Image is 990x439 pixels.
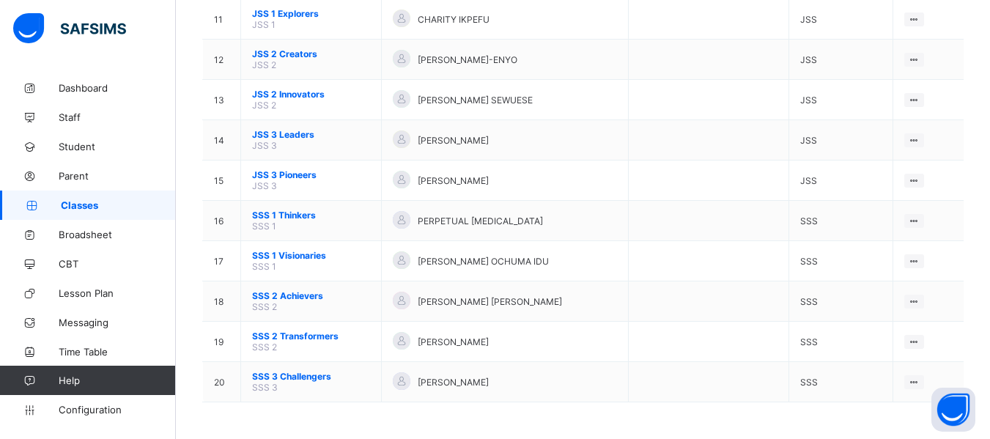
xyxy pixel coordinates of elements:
span: JSS 3 [252,140,277,151]
span: Student [59,141,176,152]
span: JSS 1 Explorers [252,8,370,19]
td: 17 [203,241,241,281]
span: [PERSON_NAME] SEWUESE [418,95,533,106]
button: Open asap [931,388,975,432]
span: SSS [800,256,818,267]
span: SSS 1 Visionaries [252,250,370,261]
span: JSS [800,175,817,186]
span: [PERSON_NAME] [PERSON_NAME] [418,296,562,307]
span: JSS [800,54,817,65]
span: SSS 3 [252,382,278,393]
span: Help [59,375,175,386]
img: safsims [13,13,126,44]
span: Parent [59,170,176,182]
td: 16 [203,201,241,241]
span: SSS 1 [252,221,276,232]
span: Messaging [59,317,176,328]
span: [PERSON_NAME]-ENYO [418,54,517,65]
span: CBT [59,258,176,270]
span: JSS 1 [252,19,276,30]
span: JSS 2 Creators [252,48,370,59]
span: JSS [800,135,817,146]
span: Classes [61,199,176,211]
span: Broadsheet [59,229,176,240]
span: [PERSON_NAME] [418,336,489,347]
span: JSS 3 [252,180,277,191]
td: 14 [203,120,241,161]
span: SSS [800,336,818,347]
span: JSS [800,14,817,25]
td: 15 [203,161,241,201]
span: SSS 2 [252,301,277,312]
td: 19 [203,322,241,362]
span: [PERSON_NAME] OCHUMA IDU [418,256,549,267]
span: SSS [800,215,818,226]
span: SSS [800,296,818,307]
span: JSS 2 Innovators [252,89,370,100]
span: [PERSON_NAME] [418,135,489,146]
span: PERPETUAL [MEDICAL_DATA] [418,215,543,226]
td: 12 [203,40,241,80]
span: Time Table [59,346,176,358]
span: JSS 2 [252,59,276,70]
td: 18 [203,281,241,322]
td: 20 [203,362,241,402]
span: Configuration [59,404,175,416]
td: 13 [203,80,241,120]
span: JSS 3 Leaders [252,129,370,140]
span: Staff [59,111,176,123]
span: JSS 3 Pioneers [252,169,370,180]
span: SSS 2 [252,342,277,353]
span: SSS 2 Achievers [252,290,370,301]
span: SSS 1 [252,261,276,272]
span: Dashboard [59,82,176,94]
span: JSS [800,95,817,106]
span: SSS [800,377,818,388]
span: SSS 2 Transformers [252,331,370,342]
span: [PERSON_NAME] [418,377,489,388]
span: [PERSON_NAME] [418,175,489,186]
span: SSS 1 Thinkers [252,210,370,221]
span: CHARITY IKPEFU [418,14,490,25]
span: JSS 2 [252,100,276,111]
span: SSS 3 Challengers [252,371,370,382]
span: Lesson Plan [59,287,176,299]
